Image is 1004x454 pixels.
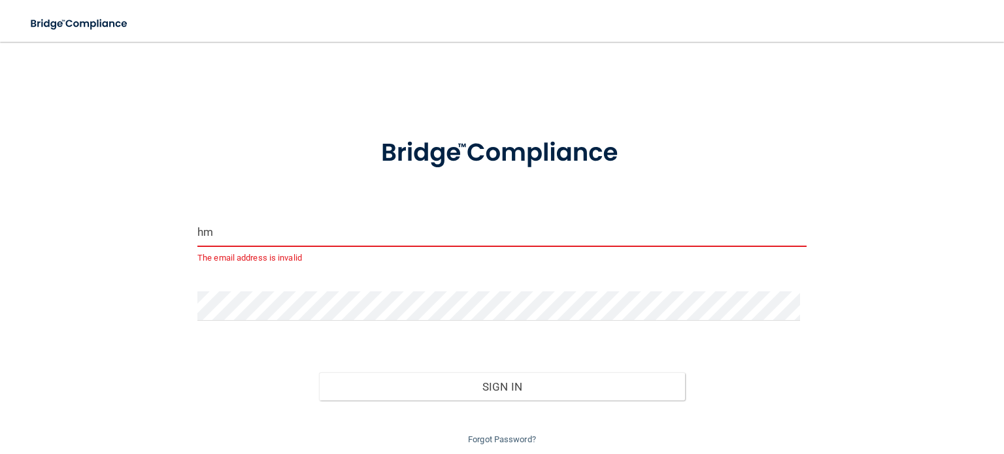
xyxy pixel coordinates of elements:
[197,218,807,247] input: Email
[355,120,650,186] img: bridge_compliance_login_screen.278c3ca4.svg
[197,250,807,266] p: The email address is invalid
[468,434,536,444] a: Forgot Password?
[319,372,684,401] button: Sign In
[20,10,140,37] img: bridge_compliance_login_screen.278c3ca4.svg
